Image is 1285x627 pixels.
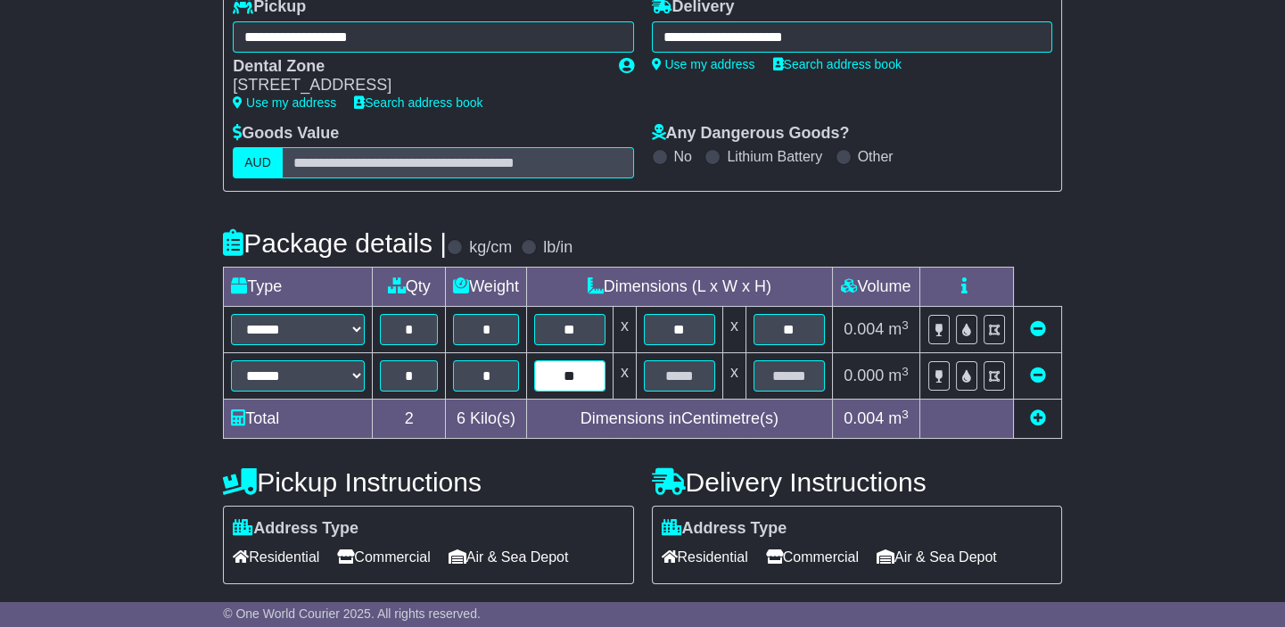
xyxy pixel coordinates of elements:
h4: Delivery Instructions [652,467,1062,497]
span: Residential [233,543,319,571]
span: 0.004 [844,409,884,427]
td: Dimensions (L x W x H) [526,268,832,307]
h4: Package details | [223,228,447,258]
label: lb/in [543,238,572,258]
a: Add new item [1029,409,1045,427]
td: Total [224,400,373,439]
span: Residential [662,543,748,571]
span: m [888,320,909,338]
span: 0.000 [844,367,884,384]
a: Use my address [233,95,336,110]
label: AUD [233,147,283,178]
div: Dental Zone [233,57,600,77]
td: 2 [373,400,446,439]
label: Other [858,148,894,165]
span: Air & Sea Depot [449,543,569,571]
label: Address Type [662,519,787,539]
td: Kilo(s) [446,400,527,439]
span: m [888,367,909,384]
sup: 3 [902,408,909,421]
span: 0.004 [844,320,884,338]
td: Volume [832,268,919,307]
td: x [613,307,636,353]
h4: Pickup Instructions [223,467,633,497]
div: [STREET_ADDRESS] [233,76,600,95]
span: Air & Sea Depot [877,543,997,571]
label: Goods Value [233,124,339,144]
td: Weight [446,268,527,307]
a: Remove this item [1029,367,1045,384]
td: Qty [373,268,446,307]
label: Address Type [233,519,358,539]
td: x [722,307,745,353]
td: Dimensions in Centimetre(s) [526,400,832,439]
a: Search address book [354,95,482,110]
td: x [722,353,745,400]
span: 6 [457,409,465,427]
span: Commercial [766,543,859,571]
a: Search address book [773,57,902,71]
span: m [888,409,909,427]
td: x [613,353,636,400]
sup: 3 [902,318,909,332]
td: Type [224,268,373,307]
label: Lithium Battery [727,148,822,165]
a: Use my address [652,57,755,71]
label: No [674,148,692,165]
span: Commercial [337,543,430,571]
a: Remove this item [1029,320,1045,338]
label: Any Dangerous Goods? [652,124,850,144]
span: © One World Courier 2025. All rights reserved. [223,606,481,621]
sup: 3 [902,365,909,378]
label: kg/cm [469,238,512,258]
